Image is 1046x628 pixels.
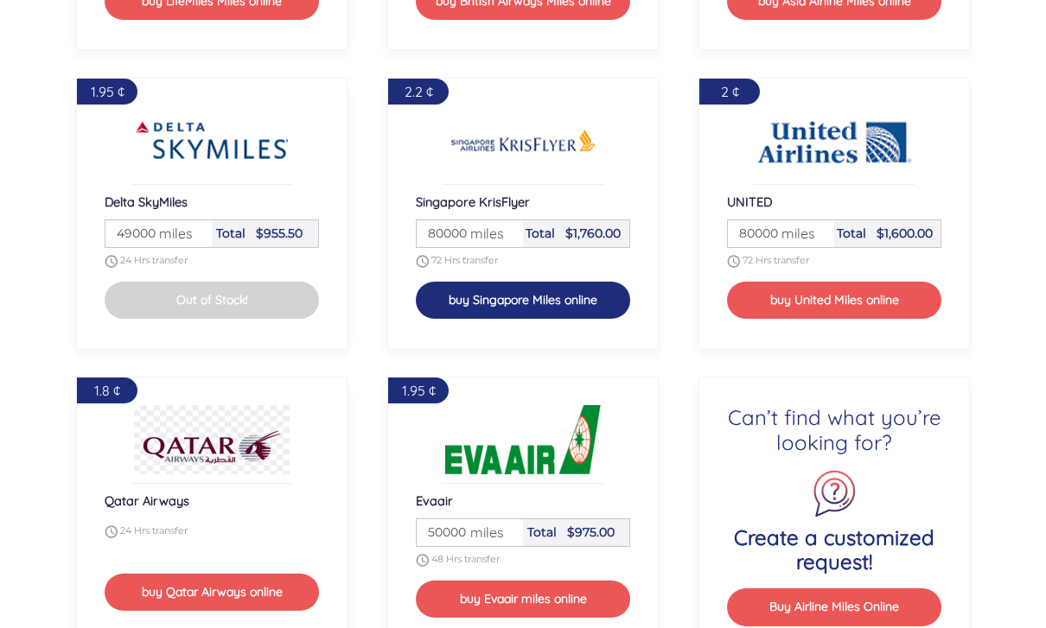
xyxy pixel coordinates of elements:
[105,525,118,538] img: schedule.png
[727,405,941,455] h4: Can’t find what you’re looking for?
[727,193,772,210] span: UNITED
[462,223,504,244] span: miles
[134,405,290,474] img: Buy Qatar Airways Airline miles online
[105,193,188,210] span: Delta SkyMiles
[773,223,815,244] span: miles
[527,524,557,540] span: Total
[416,193,530,210] span: Singapore KrisFlyer
[462,522,504,542] span: miles
[445,106,601,175] img: Buy Singapore KrisFlyer Airline miles online
[727,255,740,268] img: schedule.png
[721,83,739,100] span: 2 ¢
[256,225,303,241] span: $955.50
[877,225,933,241] span: $1,600.00
[416,492,453,509] span: Evaair
[431,254,498,266] span: 72 Hrs transfer
[105,255,118,268] img: schedule.png
[727,525,941,575] h4: Create a customized request!
[405,83,433,100] span: 2.2 ¢
[416,282,630,319] button: buy Singapore Miles online
[743,254,809,266] span: 72 Hrs transfer
[810,469,859,518] img: question icon
[416,554,429,567] img: schedule.png
[150,223,193,244] span: miles
[727,282,941,319] button: buy United Miles online
[837,225,866,241] span: Total
[416,580,630,618] button: buy Evaair miles online
[94,382,120,399] span: 1.8 ¢
[565,225,621,241] span: $1,760.00
[216,225,246,241] span: Total
[445,405,601,474] img: Buy Evaair Airline miles online
[134,106,290,175] img: Buy Delta SkyMiles Airline miles online
[105,492,189,509] span: Qatar Airways
[120,254,188,266] span: 24 Hrs transfer
[105,574,319,611] button: buy Qatar Airways online
[526,225,555,241] span: Total
[105,582,319,599] a: buy Qatar Airways online
[431,553,500,565] span: 48 Hrs transfer
[727,588,941,625] button: Buy Airline Miles Online
[567,524,615,540] span: $975.00
[91,83,124,100] span: 1.95 ¢
[416,255,429,268] img: schedule.png
[402,382,436,399] span: 1.95 ¢
[756,106,912,175] img: Buy UNITED Airline miles online
[105,282,319,319] button: Out of Stock!
[120,524,188,536] span: 24 Hrs transfer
